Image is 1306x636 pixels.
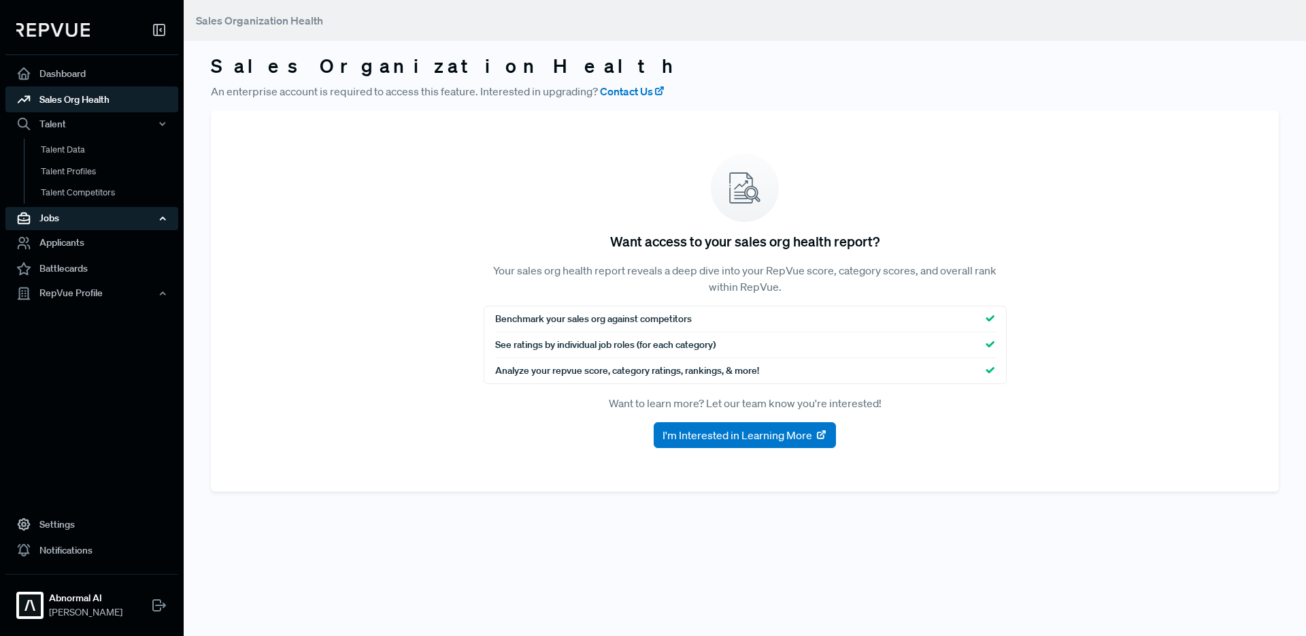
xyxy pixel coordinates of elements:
a: Notifications [5,537,178,563]
a: Settings [5,511,178,537]
a: Sales Org Health [5,86,178,112]
a: Dashboard [5,61,178,86]
a: Battlecards [5,256,178,282]
a: Talent Data [24,139,197,161]
p: Want to learn more? Let our team know you're interested! [484,395,1007,411]
span: [PERSON_NAME] [49,605,122,620]
button: RepVue Profile [5,282,178,305]
h3: Sales Organization Health [211,54,1279,78]
a: Talent Competitors [24,182,197,204]
a: Talent Profiles [24,161,197,182]
span: Sales Organization Health [196,14,323,27]
button: Jobs [5,207,178,230]
button: I'm Interested in Learning More [654,422,836,448]
p: An enterprise account is required to access this feature. Interested in upgrading? [211,83,1279,99]
button: Talent [5,112,178,136]
span: See ratings by individual job roles (for each category) [495,338,716,352]
img: RepVue [16,23,90,37]
span: Benchmark your sales org against competitors [495,312,692,326]
span: I'm Interested in Learning More [663,427,812,443]
a: Applicants [5,230,178,256]
img: Abnormal AI [19,594,41,616]
a: Contact Us [600,83,665,99]
strong: Abnormal AI [49,591,122,605]
span: Analyze your repvue score, category ratings, rankings, & more! [495,364,759,378]
h5: Want access to your sales org health report? [610,233,880,249]
p: Your sales org health report reveals a deep dive into your RepVue score, category scores, and ove... [484,262,1007,295]
a: Abnormal AIAbnormal AI[PERSON_NAME] [5,574,178,625]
